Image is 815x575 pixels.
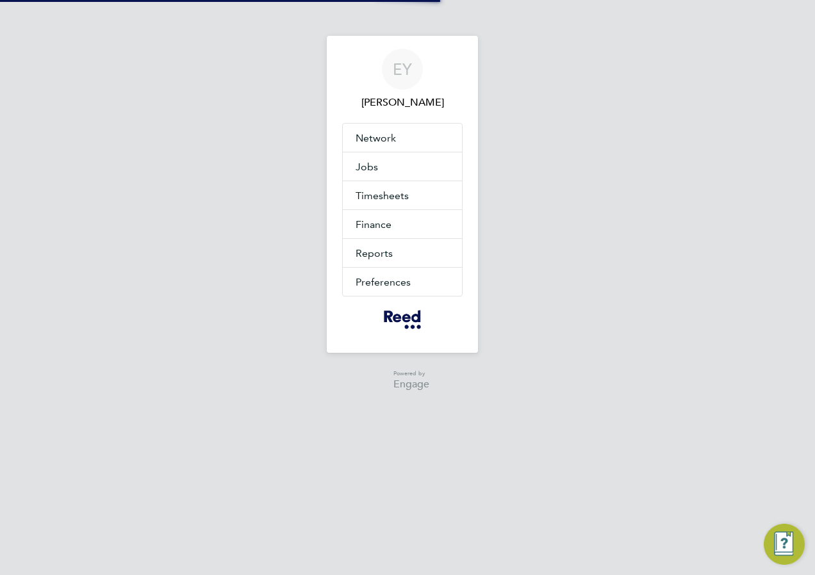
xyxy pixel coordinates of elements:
[356,190,409,202] span: Timesheets
[343,181,462,209] button: Timesheets
[375,368,430,389] a: Powered byEngage
[356,132,396,144] span: Network
[342,95,463,110] span: Emily Young
[393,61,412,77] span: EY
[393,379,429,390] span: Engage
[356,247,393,259] span: Reports
[343,268,462,296] button: Preferences
[343,124,462,152] button: Network
[356,218,391,231] span: Finance
[356,276,411,288] span: Preferences
[342,309,463,330] a: Go to home page
[343,239,462,267] button: Reports
[342,49,463,110] a: EY[PERSON_NAME]
[764,524,805,565] button: Engage Resource Center
[343,152,462,181] button: Jobs
[356,161,378,173] span: Jobs
[384,309,420,330] img: freesy-logo-retina.png
[343,210,462,238] button: Finance
[393,368,429,379] span: Powered by
[327,36,478,353] nav: Main navigation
